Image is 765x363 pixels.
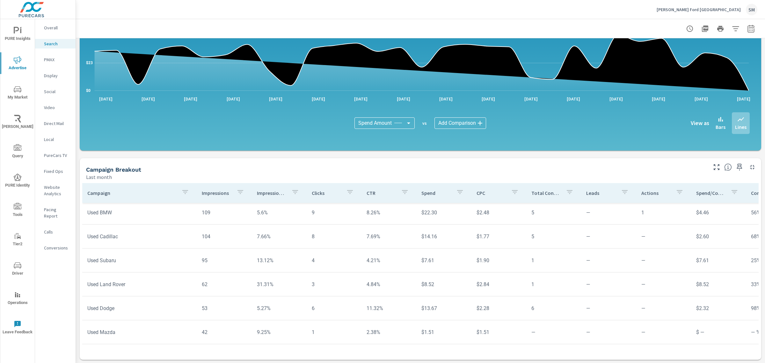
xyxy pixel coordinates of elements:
[691,252,746,269] td: $7.61
[35,103,76,112] div: Video
[44,72,70,79] p: Display
[35,227,76,237] div: Calls
[2,27,33,42] span: PURE Insights
[581,324,636,340] td: —
[636,204,691,221] td: 1
[745,22,757,35] button: Select Date Range
[416,228,471,245] td: $14.16
[86,166,141,173] h5: Campaign Breakout
[197,228,251,245] td: 104
[44,152,70,159] p: PureCars TV
[416,252,471,269] td: $7.61
[44,41,70,47] p: Search
[416,324,471,340] td: $1.51
[95,96,117,102] p: [DATE]
[35,243,76,253] div: Conversions
[82,300,197,316] td: Used Dodge
[562,96,585,102] p: [DATE]
[2,262,33,277] span: Driver
[361,300,416,316] td: 11.32%
[197,300,251,316] td: 53
[416,276,471,293] td: $8.52
[581,300,636,316] td: —
[44,168,70,174] p: Fixed Ops
[87,190,176,196] p: Campaign
[44,104,70,111] p: Video
[526,324,581,340] td: —
[2,320,33,336] span: Leave Feedback
[35,23,76,33] div: Overall
[252,228,307,245] td: 7.66%
[724,163,732,171] span: This is a summary of Search performance results by campaign. Each column can be sorted.
[44,88,70,95] p: Social
[657,7,741,12] p: [PERSON_NAME] Ford [GEOGRAPHIC_DATA]
[137,96,159,102] p: [DATE]
[581,204,636,221] td: —
[35,182,76,198] div: Website Analytics
[252,252,307,269] td: 13.12%
[2,174,33,189] span: PURE Identity
[691,300,746,316] td: $2.32
[257,190,286,196] p: Impression Share
[307,300,361,316] td: 6
[647,96,670,102] p: [DATE]
[197,252,251,269] td: 95
[581,252,636,269] td: —
[35,119,76,128] div: Direct Mail
[202,190,231,196] p: Impressions
[691,276,746,293] td: $8.52
[361,204,416,221] td: 8.26%
[86,173,112,181] p: Last month
[526,300,581,316] td: 6
[361,228,416,245] td: 7.69%
[735,123,747,131] p: Lines
[416,300,471,316] td: $13.67
[477,190,506,196] p: CPC
[471,204,526,221] td: $2.48
[526,252,581,269] td: 1
[2,115,33,130] span: [PERSON_NAME]
[44,25,70,31] p: Overall
[82,228,197,245] td: Used Cadillac
[581,276,636,293] td: —
[732,96,755,102] p: [DATE]
[82,276,197,293] td: Used Land Rover
[2,144,33,160] span: Query
[2,56,33,72] span: Advertise
[82,252,197,269] td: Used Subaru
[44,184,70,197] p: Website Analytics
[222,96,244,102] p: [DATE]
[35,167,76,176] div: Fixed Ops
[86,88,91,93] text: $0
[361,276,416,293] td: 4.84%
[471,300,526,316] td: $2.28
[44,206,70,219] p: Pacing Report
[526,228,581,245] td: 5
[0,19,35,342] div: nav menu
[734,162,745,172] span: Save this to your personalized report
[714,22,727,35] button: Print Report
[307,276,361,293] td: 3
[350,96,372,102] p: [DATE]
[307,324,361,340] td: 1
[2,291,33,307] span: Operations
[636,300,691,316] td: —
[471,276,526,293] td: $2.84
[358,120,392,126] span: Spend Amount
[2,85,33,101] span: My Market
[35,87,76,96] div: Social
[636,324,691,340] td: —
[729,22,742,35] button: Apply Filters
[44,245,70,251] p: Conversions
[471,228,526,245] td: $1.77
[2,232,33,248] span: Tier2
[691,324,746,340] td: $ —
[197,204,251,221] td: 109
[434,117,486,129] div: Add Comparison
[252,276,307,293] td: 31.31%
[361,324,416,340] td: 2.38%
[265,96,287,102] p: [DATE]
[361,252,416,269] td: 4.21%
[526,204,581,221] td: 5
[415,120,434,126] p: vs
